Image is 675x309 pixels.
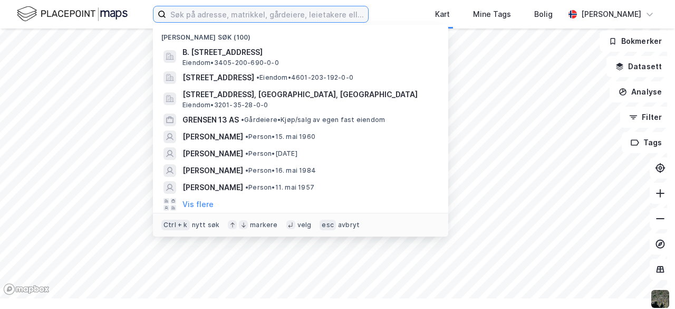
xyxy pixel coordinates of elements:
[245,183,314,192] span: Person • 11. mai 1957
[182,101,268,109] span: Eiendom • 3201-35-28-0-0
[161,220,190,230] div: Ctrl + k
[182,114,239,126] span: GRENSEN 13 AS
[241,116,385,124] span: Gårdeiere • Kjøp/salg av egen fast eiendom
[245,166,316,175] span: Person • 16. mai 1984
[600,31,671,52] button: Bokmerker
[17,5,128,23] img: logo.f888ab2527a4732fd821a326f86c7f29.svg
[534,8,553,21] div: Bolig
[338,221,360,229] div: avbryt
[245,183,248,191] span: •
[182,181,243,194] span: [PERSON_NAME]
[182,164,243,177] span: [PERSON_NAME]
[245,133,315,141] span: Person • 15. mai 1960
[622,258,675,309] iframe: Chat Widget
[473,8,511,21] div: Mine Tags
[182,71,254,84] span: [STREET_ADDRESS]
[182,147,243,160] span: [PERSON_NAME]
[241,116,244,124] span: •
[153,25,448,44] div: [PERSON_NAME] søk (100)
[3,283,50,295] a: Mapbox homepage
[256,73,353,82] span: Eiendom • 4601-203-192-0-0
[606,56,671,77] button: Datasett
[192,221,220,229] div: nytt søk
[320,220,336,230] div: esc
[182,59,279,67] span: Eiendom • 3405-200-690-0-0
[297,221,312,229] div: velg
[610,81,671,102] button: Analyse
[166,6,368,22] input: Søk på adresse, matrikkel, gårdeiere, leietakere eller personer
[581,8,641,21] div: [PERSON_NAME]
[435,8,450,21] div: Kart
[622,258,675,309] div: Kontrollprogram for chat
[250,221,277,229] div: markere
[182,46,436,59] span: B. [STREET_ADDRESS]
[622,132,671,153] button: Tags
[182,198,214,211] button: Vis flere
[256,73,259,81] span: •
[245,133,248,141] span: •
[245,166,248,174] span: •
[245,149,297,158] span: Person • [DATE]
[182,130,243,143] span: [PERSON_NAME]
[182,88,436,101] span: [STREET_ADDRESS], [GEOGRAPHIC_DATA], [GEOGRAPHIC_DATA]
[620,107,671,128] button: Filter
[245,149,248,157] span: •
